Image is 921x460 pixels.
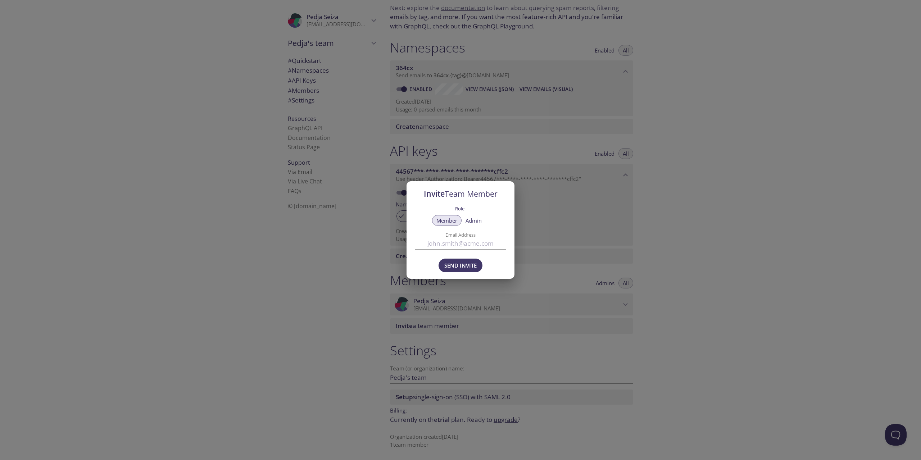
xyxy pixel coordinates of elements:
span: Send Invite [444,261,477,270]
label: Role [455,204,464,213]
button: Admin [461,215,486,226]
button: Send Invite [439,259,482,272]
label: Email Address [427,232,495,237]
span: Team Member [445,188,498,199]
button: Member [432,215,462,226]
input: john.smith@acme.com [415,238,506,250]
span: Invite [424,188,498,199]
